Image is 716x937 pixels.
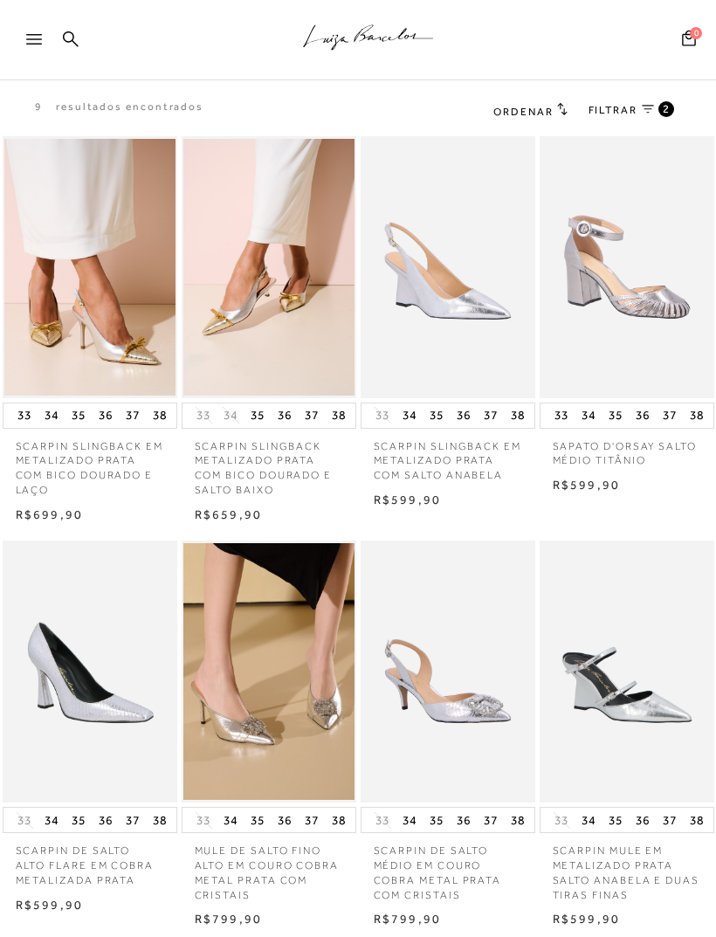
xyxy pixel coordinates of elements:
span: R$799,90 [195,912,263,926]
button: 39 [533,808,557,832]
button: 38 [506,403,530,428]
button: 38 [148,808,172,832]
a: SAPATO D'ORSAY SALTO MÉDIO TITÂNIO [540,429,714,469]
button: 34 [576,403,601,428]
button: 35 [603,808,628,832]
img: SCARPIN DE SALTO MÉDIO EM COURO COBRA METAL PRATA COM CRISTAIS [362,543,534,800]
button: 36 [630,403,655,428]
button: 36 [630,808,655,832]
button: 36 [93,403,118,428]
button: 38 [327,403,351,428]
button: 34 [218,407,243,424]
button: 34 [39,403,64,428]
button: 37 [120,808,145,832]
button: 38 [148,403,172,428]
button: 33 [12,403,37,428]
button: 36 [451,403,476,428]
span: Ordenar [493,106,553,118]
span: FILTRAR [589,103,637,118]
img: SAPATO D'ORSAY SALTO MÉDIO TITÂNIO [541,139,713,396]
img: SCARPIN SLINGBACK EM METALIZADO PRATA COM BICO DOURADO E LAÇO [4,139,176,396]
span: R$659,90 [195,507,263,521]
p: 9 [35,100,43,114]
button: 37 [120,403,145,428]
span: 2 [663,101,671,116]
span: R$799,90 [374,912,442,926]
a: MULE DE SALTO FINO ALTO EM COURO COBRA METAL PRATA COM CRISTAIS [182,833,356,902]
img: SCARPIN DE SALTO ALTO FLARE EM COBRA METALIZADA PRATA [4,543,176,800]
button: 35 [245,403,270,428]
button: 33 [12,812,37,829]
button: 33 [549,812,574,829]
button: 34 [576,808,601,832]
span: R$599,90 [553,478,621,492]
button: 33 [191,812,216,829]
button: 39 [175,403,199,428]
span: R$699,90 [16,507,84,521]
button: 36 [272,403,297,428]
a: SCARPIN SLINGBACK EM METALIZADO PRATA COM SALTO ANABELA [361,429,535,483]
button: 35 [245,808,270,832]
button: 35 [66,808,91,832]
button: 37 [299,403,324,428]
button: 35 [66,403,91,428]
button: 33 [370,407,395,424]
button: 35 [424,403,449,428]
a: SCARPIN SLINGBACK EM METALIZADO PRATA COM BICO DOURADO E LAÇO [3,429,177,498]
span: R$599,90 [16,898,84,912]
img: MULE DE SALTO FINO ALTO EM COURO COBRA METAL PRATA COM CRISTAIS [183,543,355,800]
span: R$599,90 [553,912,621,926]
button: 34 [397,808,422,832]
a: SCARPIN SLINGBACK METALIZADO PRATA COM BICO DOURADO E SALTO BAIXO [182,429,356,498]
button: 37 [478,808,503,832]
button: 36 [272,808,297,832]
a: SCARPIN DE SALTO ALTO FLARE EM COBRA METALIZADA PRATA [3,833,177,887]
button: 39 [354,808,378,832]
button: 37 [478,403,503,428]
img: SCARPIN MULE EM METALIZADO PRATA SALTO ANABELA E DUAS TIRAS FINAS [541,543,713,800]
button: 39 [175,808,199,832]
button: 0 [677,29,701,52]
span: R$599,90 [374,493,442,506]
button: 39 [533,403,557,428]
button: 38 [506,808,530,832]
button: 36 [93,808,118,832]
button: 39 [354,403,378,428]
img: SCARPIN SLINGBACK METALIZADO PRATA COM BICO DOURADO E SALTO BAIXO [183,139,355,396]
a: SCARPIN SLINGBACK EM METALIZADO PRATA COM SALTO ANABELA [362,139,534,396]
button: 33 [549,403,574,428]
button: 36 [451,808,476,832]
p: resultados encontrados [56,100,203,114]
button: 34 [218,808,243,832]
button: 33 [370,812,395,829]
button: 38 [685,808,709,832]
a: SCARPIN MULE EM METALIZADO PRATA SALTO ANABELA E DUAS TIRAS FINAS [540,833,714,902]
button: 34 [397,403,422,428]
button: 35 [424,808,449,832]
span: 0 [690,27,702,39]
a: SCARPIN DE SALTO MÉDIO EM COURO COBRA METAL PRATA COM CRISTAIS [361,833,535,902]
button: 35 [603,403,628,428]
button: 37 [299,808,324,832]
button: 34 [39,808,64,832]
button: 37 [657,403,682,428]
button: 38 [685,403,709,428]
button: 37 [657,808,682,832]
button: 38 [327,808,351,832]
button: 33 [191,407,216,424]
